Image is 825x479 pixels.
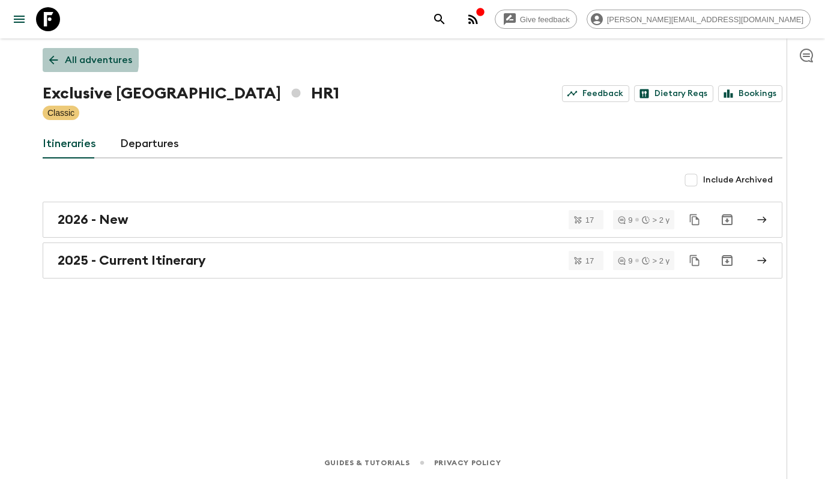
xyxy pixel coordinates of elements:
[562,85,629,102] a: Feedback
[434,456,501,469] a: Privacy Policy
[618,216,632,224] div: 9
[495,10,577,29] a: Give feedback
[428,7,452,31] button: search adventures
[618,257,632,265] div: 9
[65,53,132,67] p: All adventures
[703,174,773,186] span: Include Archived
[58,212,128,227] h2: 2026 - New
[43,202,782,238] a: 2026 - New
[578,257,601,265] span: 17
[43,82,339,106] h1: Exclusive [GEOGRAPHIC_DATA] HR1
[715,249,739,273] button: Archive
[578,216,601,224] span: 17
[7,7,31,31] button: menu
[58,253,206,268] h2: 2025 - Current Itinerary
[513,15,576,24] span: Give feedback
[324,456,410,469] a: Guides & Tutorials
[684,209,706,230] button: Duplicate
[47,107,74,119] p: Classic
[634,85,713,102] a: Dietary Reqs
[642,257,669,265] div: > 2 y
[600,15,810,24] span: [PERSON_NAME][EMAIL_ADDRESS][DOMAIN_NAME]
[587,10,811,29] div: [PERSON_NAME][EMAIL_ADDRESS][DOMAIN_NAME]
[43,48,139,72] a: All adventures
[120,130,179,158] a: Departures
[43,130,96,158] a: Itineraries
[684,250,706,271] button: Duplicate
[715,208,739,232] button: Archive
[43,243,782,279] a: 2025 - Current Itinerary
[642,216,669,224] div: > 2 y
[718,85,782,102] a: Bookings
